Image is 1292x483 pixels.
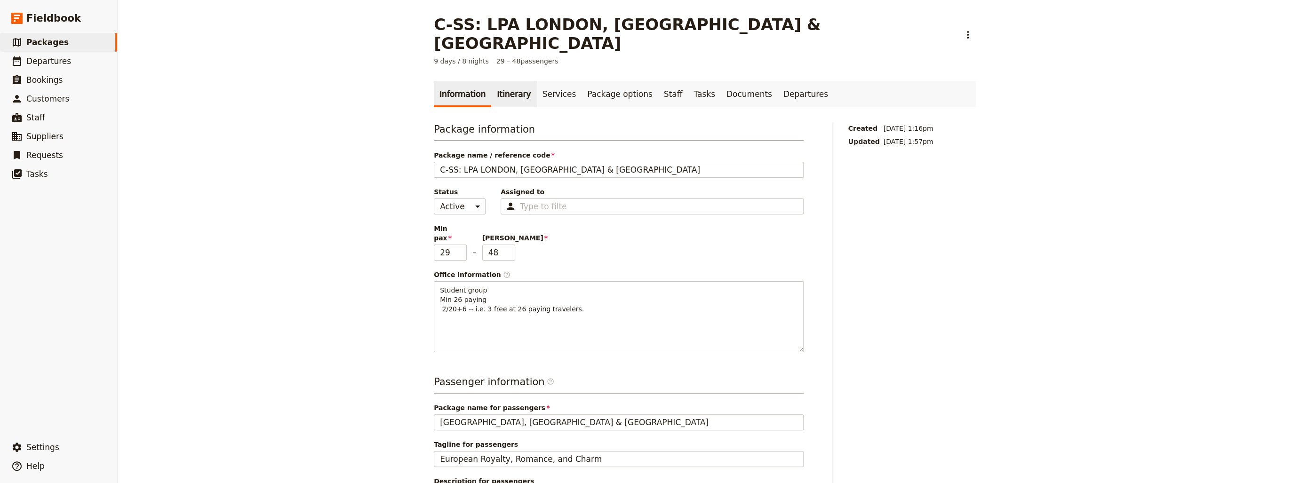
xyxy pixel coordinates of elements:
[491,81,536,107] a: Itinerary
[434,187,486,197] span: Status
[472,246,477,261] span: –
[434,122,804,141] h3: Package information
[26,75,63,85] span: Bookings
[434,198,486,214] select: Status
[547,378,554,389] span: ​
[884,124,933,133] span: [DATE] 1:16pm
[434,56,489,66] span: 9 days / 8 nights
[501,187,804,197] span: Assigned to
[26,94,69,103] span: Customers
[848,137,880,146] span: Updated
[434,224,467,243] span: Min pax
[434,375,804,394] h3: Passenger information
[537,81,582,107] a: Services
[778,81,834,107] a: Departures
[503,271,510,278] span: ​
[434,403,804,412] span: Package name for passengers
[26,169,48,179] span: Tasks
[434,150,804,160] span: Package name / reference code
[482,245,515,261] input: [PERSON_NAME]
[434,81,491,107] a: Information
[26,38,69,47] span: Packages
[434,414,804,430] input: Package name for passengers
[26,150,63,160] span: Requests
[434,270,804,279] div: Office information
[721,81,778,107] a: Documents
[440,286,584,313] span: Student group Min 26 paying 2/20+6 -- i.e. 3 free at 26 paying travelers.
[848,124,880,133] span: Created
[688,81,721,107] a: Tasks
[434,451,804,467] input: Tagline for passengers
[26,443,59,452] span: Settings
[26,11,81,25] span: Fieldbook
[520,201,566,212] input: Assigned to
[26,56,71,66] span: Departures
[26,461,45,471] span: Help
[658,81,688,107] a: Staff
[482,233,515,243] span: [PERSON_NAME]
[434,245,467,261] input: Min pax
[26,132,64,141] span: Suppliers
[960,27,976,43] button: Actions
[434,15,954,53] h1: C-SS: LPA LONDON, [GEOGRAPHIC_DATA] & [GEOGRAPHIC_DATA]
[582,81,658,107] a: Package options
[547,378,554,385] span: ​
[884,137,933,146] span: [DATE] 1:57pm
[496,56,558,66] span: 29 – 48 passengers
[434,440,804,449] span: Tagline for passengers
[26,113,45,122] span: Staff
[434,162,804,178] input: Package name / reference code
